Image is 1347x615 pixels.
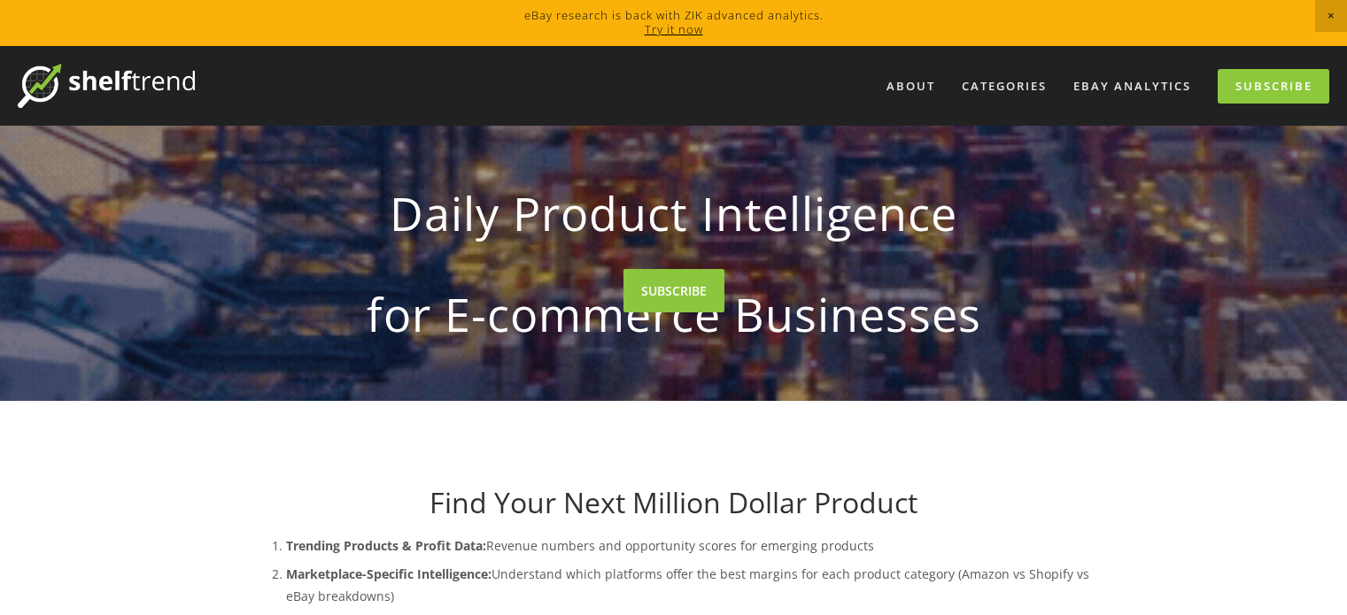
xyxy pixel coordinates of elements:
[251,486,1097,519] h1: Find Your Next Million Dollar Product
[1062,72,1203,101] a: eBay Analytics
[950,72,1058,101] div: Categories
[18,64,195,108] img: ShelfTrend
[1218,69,1329,104] a: Subscribe
[623,269,724,312] a: SUBSCRIBE
[286,563,1097,607] p: Understand which platforms offer the best margins for each product category (Amazon vs Shopify vs...
[286,537,486,554] strong: Trending Products & Profit Data:
[875,72,947,101] a: About
[279,273,1069,356] strong: for E-commerce Businesses
[279,172,1069,255] strong: Daily Product Intelligence
[286,534,1097,557] p: Revenue numbers and opportunity scores for emerging products
[645,21,703,37] a: Try it now
[286,565,492,582] strong: Marketplace-Specific Intelligence:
